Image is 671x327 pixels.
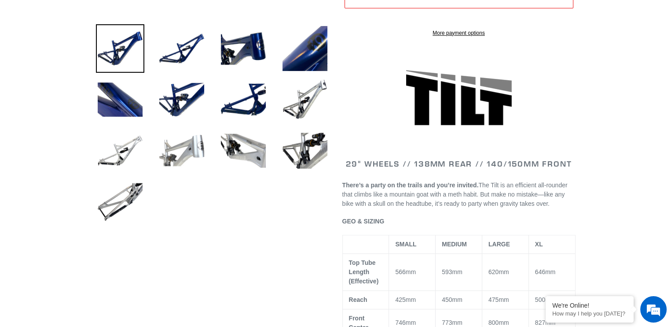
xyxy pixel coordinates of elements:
span: The Tilt is an efficient all-rounder that climbs like a mountain goat with a meth habit. But make... [342,182,568,207]
img: Load image into Gallery viewer, TILT - Frameset [96,75,144,124]
img: Load image into Gallery viewer, TILT - Frameset [219,126,268,175]
div: We're Online! [552,302,627,309]
img: Load image into Gallery viewer, TILT - Frameset [219,75,268,124]
td: 450mm [436,290,482,309]
td: 620mm [482,253,528,290]
a: More payment options [345,29,573,37]
img: Load image into Gallery viewer, TILT - Frameset [96,24,144,73]
div: Navigation go back [10,48,23,62]
span: GEO & SIZING [342,218,385,225]
img: Load image into Gallery viewer, TILT - Frameset [96,126,144,175]
div: Chat with us now [59,49,161,61]
td: 646mm [528,253,575,290]
span: Reach [349,296,367,303]
td: 425mm [389,290,436,309]
span: LARGE [488,241,510,248]
td: 593mm [436,253,482,290]
td: 475mm [482,290,528,309]
span: SMALL [395,241,416,248]
td: 566mm [389,253,436,290]
div: Minimize live chat window [144,4,165,26]
span: XL [535,241,543,248]
span: We're online! [51,104,121,193]
img: Load image into Gallery viewer, TILT - Frameset [158,75,206,124]
img: Load image into Gallery viewer, TILT - Frameset [96,178,144,226]
img: Load image into Gallery viewer, TILT - Frameset [158,126,206,175]
img: d_696896380_company_1647369064580_696896380 [28,44,50,66]
td: 500mm [528,290,575,309]
textarea: Type your message and hit 'Enter' [4,227,168,257]
span: 29" WHEELS // 138mm REAR // 140/150mm FRONT [346,159,572,169]
img: Load image into Gallery viewer, TILT - Frameset [281,24,329,73]
img: Load image into Gallery viewer, TILT - Frameset [219,24,268,73]
img: Load image into Gallery viewer, TILT - Frameset [281,126,329,175]
img: Load image into Gallery viewer, TILT - Frameset [281,75,329,124]
p: How may I help you today? [552,310,627,317]
span: Top Tube Length (Effective) [349,259,379,285]
b: There’s a party on the trails and you’re invited. [342,182,479,189]
span: MEDIUM [442,241,467,248]
img: Load image into Gallery viewer, TILT - Frameset [158,24,206,73]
